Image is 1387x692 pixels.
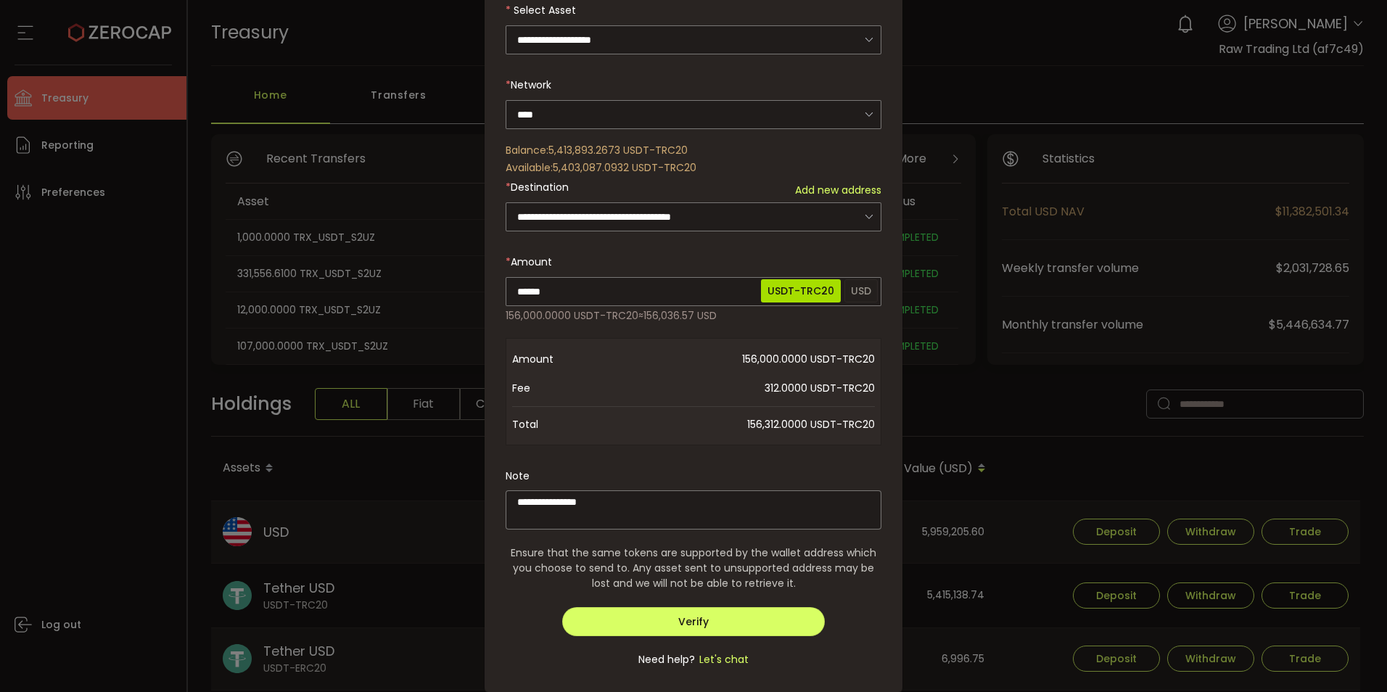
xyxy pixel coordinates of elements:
[506,469,530,483] label: Note
[695,652,749,667] span: Let's chat
[506,143,548,157] span: Balance:
[506,308,638,323] span: 156,000.0000 USDT-TRC20
[795,183,881,198] span: Add new address
[511,255,552,269] span: Amount
[628,374,875,403] span: 312.0000 USDT-TRC20
[506,160,553,175] span: Available:
[548,143,688,157] span: 5,413,893.2673 USDT-TRC20
[678,614,709,629] span: Verify
[553,160,696,175] span: 5,403,087.0932 USDT-TRC20
[512,345,628,374] span: Amount
[638,652,695,667] span: Need help?
[512,374,628,403] span: Fee
[761,279,841,302] span: USDT-TRC20
[506,545,881,591] span: Ensure that the same tokens are supported by the wallet address which you choose to send to. Any ...
[512,410,628,439] span: Total
[643,308,717,323] span: 156,036.57 USD
[638,308,643,323] span: ≈
[1314,622,1387,692] iframe: Chat Widget
[562,607,826,636] button: Verify
[511,180,569,194] span: Destination
[844,279,878,302] span: USD
[628,345,875,374] span: 156,000.0000 USDT-TRC20
[628,410,875,439] span: 156,312.0000 USDT-TRC20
